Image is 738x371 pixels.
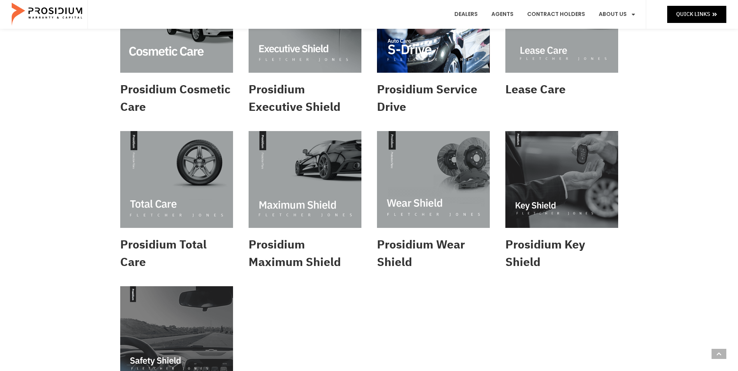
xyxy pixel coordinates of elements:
[667,6,726,23] a: Quick Links
[249,236,361,271] h2: Prosidium Maximum Shield
[377,236,490,271] h2: Prosidium Wear Shield
[505,236,618,271] h2: Prosidium Key Shield
[120,236,233,271] h2: Prosidium Total Care
[676,9,710,19] span: Quick Links
[377,80,490,115] h2: Prosidium Service Drive
[249,80,361,115] h2: Prosidium Executive Shield
[505,80,618,98] h2: Lease Care
[120,80,233,115] h2: Prosidium Cosmetic Care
